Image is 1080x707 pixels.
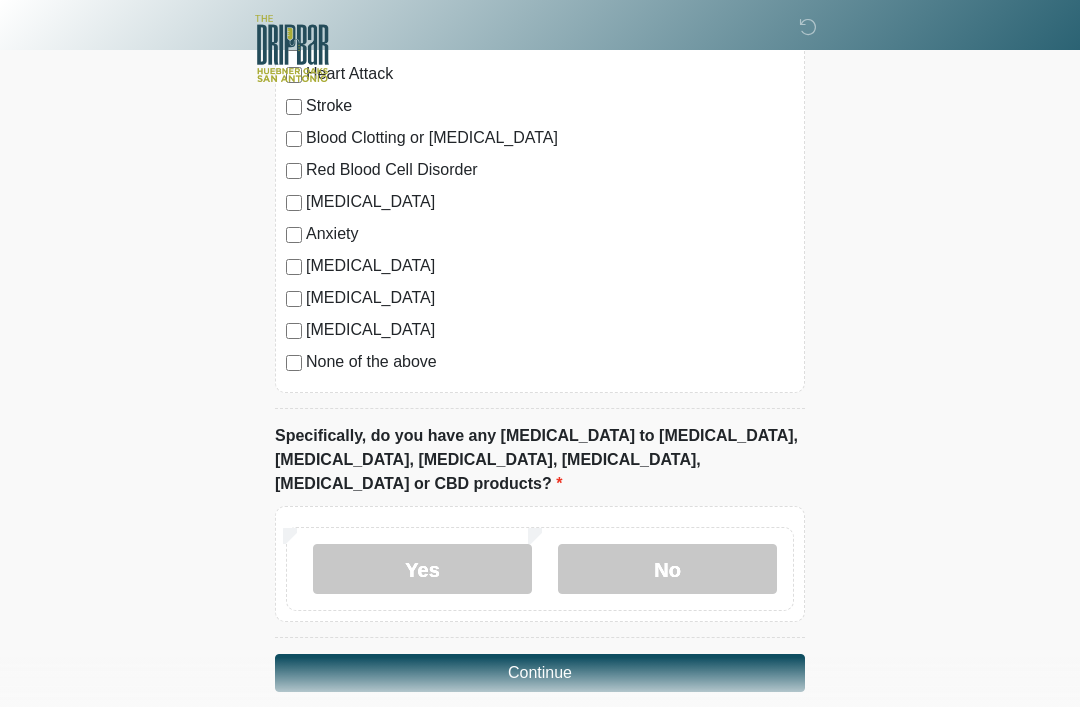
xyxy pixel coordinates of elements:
label: Yes [313,544,532,594]
label: [MEDICAL_DATA] [306,286,794,310]
input: None of the above [286,355,302,371]
label: [MEDICAL_DATA] [306,318,794,342]
input: [MEDICAL_DATA] [286,323,302,339]
label: Red Blood Cell Disorder [306,158,794,182]
input: [MEDICAL_DATA] [286,259,302,275]
input: Anxiety [286,227,302,243]
input: Red Blood Cell Disorder [286,163,302,179]
label: None of the above [306,350,794,374]
label: Anxiety [306,222,794,246]
label: Specifically, do you have any [MEDICAL_DATA] to [MEDICAL_DATA], [MEDICAL_DATA], [MEDICAL_DATA], [... [275,424,805,496]
label: [MEDICAL_DATA] [306,254,794,278]
button: Continue [275,654,805,692]
label: [MEDICAL_DATA] [306,190,794,214]
img: The DRIPBaR - The Strand at Huebner Oaks Logo [255,15,329,82]
input: Stroke [286,99,302,115]
label: Stroke [306,94,794,118]
label: No [558,544,777,594]
input: [MEDICAL_DATA] [286,195,302,211]
input: Blood Clotting or [MEDICAL_DATA] [286,131,302,147]
label: Blood Clotting or [MEDICAL_DATA] [306,126,794,150]
input: [MEDICAL_DATA] [286,291,302,307]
